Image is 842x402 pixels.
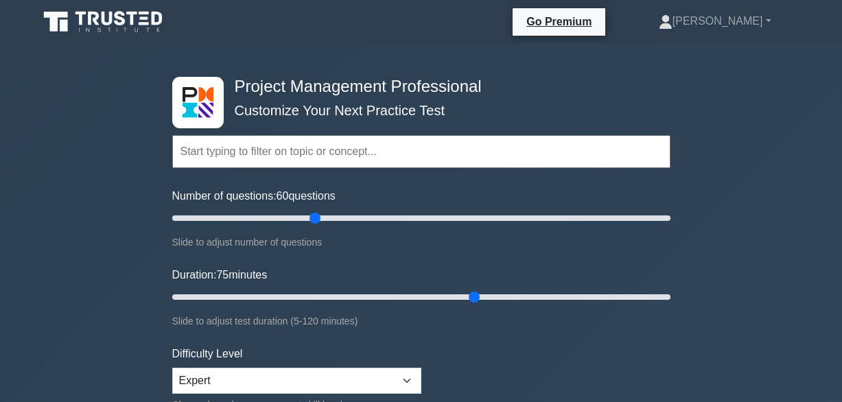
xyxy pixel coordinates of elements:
label: Duration: minutes [172,267,268,283]
h4: Project Management Professional [229,77,603,97]
a: Go Premium [518,13,600,30]
input: Start typing to filter on topic or concept... [172,135,670,168]
a: [PERSON_NAME] [626,8,804,35]
label: Difficulty Level [172,346,243,362]
div: Slide to adjust number of questions [172,234,670,250]
span: 75 [216,269,229,281]
span: 60 [277,190,289,202]
label: Number of questions: questions [172,188,336,204]
div: Slide to adjust test duration (5-120 minutes) [172,313,670,329]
